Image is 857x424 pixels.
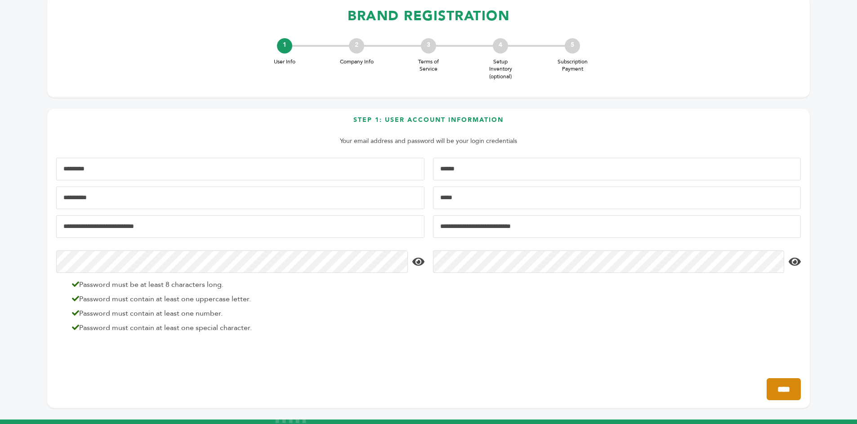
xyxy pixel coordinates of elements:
li: Password must be at least 8 characters long. [67,279,422,290]
span: Company Info [339,58,375,66]
input: Job Title* [433,187,801,209]
div: 4 [493,38,508,54]
input: Mobile Phone Number [56,187,424,209]
li: Password must contain at least one number. [67,308,422,319]
input: First Name* [56,158,424,180]
span: User Info [267,58,303,66]
h3: Step 1: User Account Information [56,116,801,131]
input: Password* [56,250,408,273]
input: Email Address* [56,215,424,238]
li: Password must contain at least one uppercase letter. [67,294,422,304]
iframe: reCAPTCHA [56,343,193,378]
li: Password must contain at least one special character. [67,322,422,333]
p: Your email address and password will be your login credentials [61,136,796,147]
div: 2 [349,38,364,54]
span: Terms of Service [411,58,446,73]
h1: BRAND REGISTRATION [56,3,801,29]
div: 3 [421,38,436,54]
div: 5 [565,38,580,54]
input: Last Name* [433,158,801,180]
input: Confirm Password* [433,250,785,273]
span: Subscription Payment [554,58,590,73]
span: Setup Inventory (optional) [482,58,518,80]
div: 1 [277,38,292,54]
input: Confirm Email Address* [433,215,801,238]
